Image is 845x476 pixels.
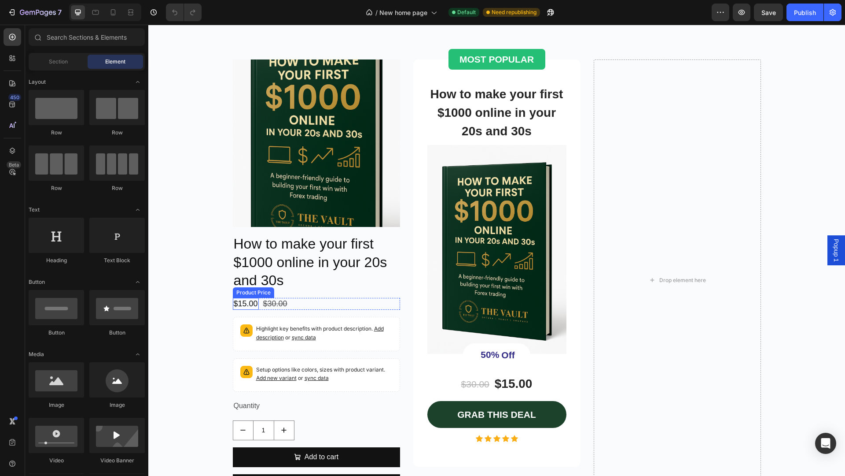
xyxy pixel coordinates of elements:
[786,4,823,21] button: Publish
[84,423,252,443] button: Add to cart
[89,184,145,192] div: Row
[29,350,44,358] span: Media
[131,75,145,89] span: Toggle open
[29,206,40,214] span: Text
[84,450,252,469] button: Buy it now
[156,350,180,357] span: sync data
[29,78,46,86] span: Layout
[815,433,836,454] div: Open Intercom Messenger
[29,329,84,337] div: Button
[29,257,84,264] div: Heading
[84,209,252,266] h1: How to make your first $1000 online in your 20s and 30s
[457,8,476,16] span: Default
[279,376,418,403] button: GRAB THIS DEAL
[683,214,692,237] span: Popup 1
[29,457,84,465] div: Video
[84,35,252,202] a: How to make your first $1000 online in your 20s and 30s
[754,4,783,21] button: Save
[58,7,62,18] p: 7
[279,59,418,117] a: How to make your first $1000 online in your 20s and 30s
[312,352,342,368] div: $30.00
[108,300,244,317] p: Highlight key benefits with product description.
[108,350,148,357] span: Add new variant
[29,401,84,409] div: Image
[29,184,84,192] div: Row
[84,273,110,285] div: $15.00
[131,347,145,361] span: Toggle open
[311,28,386,42] div: MOST POPULAR
[89,329,145,337] div: Button
[85,396,105,415] button: decrement
[108,341,244,358] p: Setup options like colors, sizes with product variant.
[345,349,385,369] div: $15.00
[352,322,367,339] div: Off
[89,457,145,465] div: Video Banner
[114,273,140,285] div: $30.00
[89,129,145,137] div: Row
[89,257,145,264] div: Text Block
[7,161,21,168] div: Beta
[375,8,378,17] span: /
[379,8,427,17] span: New home page
[309,383,388,397] div: GRAB THIS DEAL
[4,4,66,21] button: 7
[105,58,125,66] span: Element
[86,264,124,272] div: Product Price
[511,252,558,259] div: Drop element here
[761,9,776,16] span: Save
[136,309,168,316] span: or
[105,396,126,415] input: quantity
[166,4,202,21] div: Undo/Redo
[156,426,190,439] div: Add to cart
[89,401,145,409] div: Image
[29,28,145,46] input: Search Sections & Elements
[492,8,536,16] span: Need republishing
[49,58,68,66] span: Section
[29,129,84,137] div: Row
[29,278,45,286] span: Button
[131,203,145,217] span: Toggle open
[794,8,816,17] div: Publish
[126,396,146,415] button: increment
[143,309,168,316] span: sync data
[8,94,21,101] div: 450
[300,24,397,45] button: MOST POPULAR
[84,374,252,389] div: Quantity
[331,322,352,338] div: 50%
[148,350,180,357] span: or
[131,275,145,289] span: Toggle open
[148,25,845,476] iframe: Design area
